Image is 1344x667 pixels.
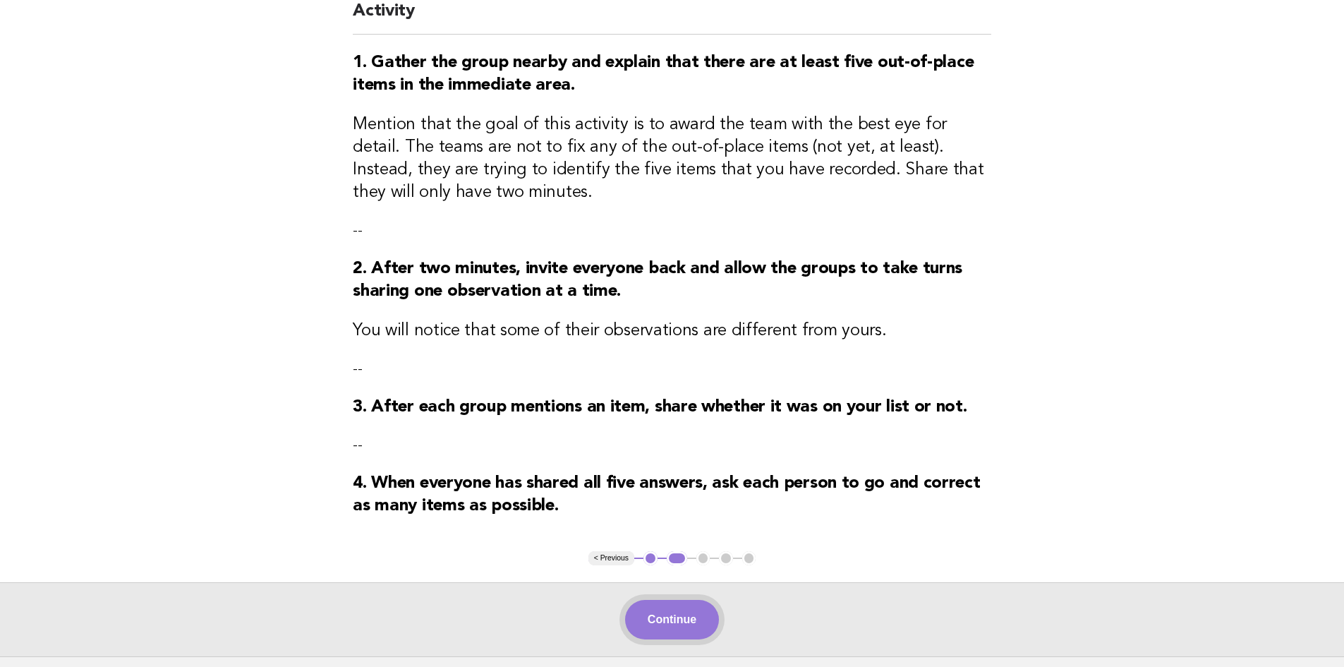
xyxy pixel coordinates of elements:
[588,551,634,565] button: < Previous
[353,260,962,300] strong: 2. After two minutes, invite everyone back and allow the groups to take turns sharing one observa...
[353,221,991,241] p: --
[625,600,719,639] button: Continue
[643,551,658,565] button: 1
[353,54,974,94] strong: 1. Gather the group nearby and explain that there are at least five out-of-place items in the imm...
[353,435,991,455] p: --
[353,114,991,204] h3: Mention that the goal of this activity is to award the team with the best eye for detail. The tea...
[353,399,967,416] strong: 3. After each group mentions an item, share whether it was on your list or not.
[667,551,687,565] button: 2
[353,475,980,515] strong: 4. When everyone has shared all five answers, ask each person to go and correct as many items as ...
[353,320,991,342] h3: You will notice that some of their observations are different from yours.
[353,359,991,379] p: --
